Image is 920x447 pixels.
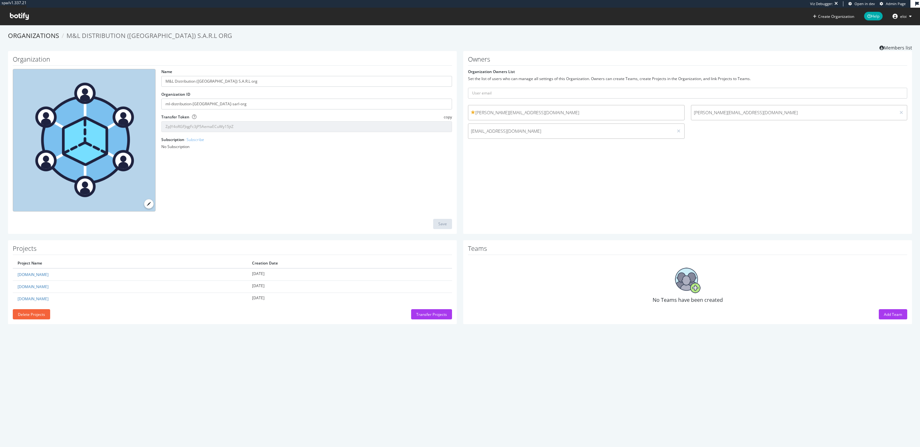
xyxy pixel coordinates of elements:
label: Transfer Token [161,114,189,120]
label: Organization Owners List [468,69,515,74]
a: [DOMAIN_NAME] [18,296,49,302]
div: Delete Projects [18,312,45,317]
div: Save [438,221,447,227]
button: eloi [887,11,917,21]
a: Admin Page [880,1,906,6]
input: name [161,76,452,87]
span: M&L Distribution ([GEOGRAPHIC_DATA]) S.A.R.L org [66,31,232,40]
span: copy [444,114,452,120]
input: Organization ID [161,99,452,109]
td: [DATE] [247,280,452,293]
a: [DOMAIN_NAME] [18,284,49,289]
button: Create Organization [813,13,855,19]
td: [DATE] [247,268,452,281]
th: Project Name [13,258,247,268]
div: Add Team [884,312,902,317]
span: [EMAIL_ADDRESS][DOMAIN_NAME] [471,128,671,134]
span: [PERSON_NAME][EMAIL_ADDRESS][DOMAIN_NAME] [471,109,682,116]
td: [DATE] [247,293,452,305]
a: Add Team [879,312,907,317]
h1: Organization [13,56,452,66]
span: Admin Page [886,1,906,6]
a: Delete Projects [13,312,50,317]
span: Help [864,12,883,20]
button: Transfer Projects [411,309,452,319]
h1: Owners [468,56,907,66]
label: Name [161,69,172,74]
a: Transfer Projects [411,312,452,317]
label: Subscription [161,137,204,142]
label: Organization ID [161,92,190,97]
span: Open in dev [855,1,875,6]
input: User email [468,88,907,99]
a: Open in dev [848,1,875,6]
th: Creation Date [247,258,452,268]
span: No Teams have been created [653,296,723,303]
div: Set the list of users who can manage all settings of this Organization. Owners can create Teams, ... [468,76,907,81]
button: Delete Projects [13,309,50,319]
a: Organizations [8,31,59,40]
div: Viz Debugger: [810,1,833,6]
span: eloi [900,14,907,19]
h1: Teams [468,245,907,255]
div: No Subscription [161,144,452,149]
div: Transfer Projects [416,312,447,317]
button: Add Team [879,309,907,319]
button: Save [433,219,452,229]
ol: breadcrumbs [8,31,912,41]
a: [DOMAIN_NAME] [18,272,49,277]
a: - Subscribe [184,137,204,142]
span: [PERSON_NAME][EMAIL_ADDRESS][DOMAIN_NAME] [694,109,893,116]
a: Members list [879,43,912,51]
img: No Teams have been created [675,268,701,293]
h1: Projects [13,245,452,255]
